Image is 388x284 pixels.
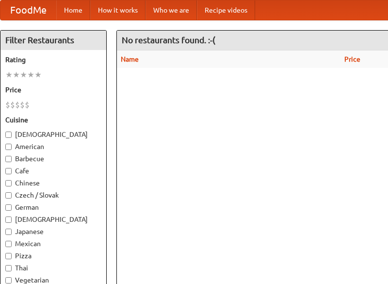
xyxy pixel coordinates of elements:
label: Barbecue [5,154,101,164]
a: How it works [90,0,145,20]
a: Home [56,0,90,20]
label: Czech / Slovak [5,190,101,200]
li: $ [25,100,30,110]
label: Thai [5,263,101,273]
input: Thai [5,265,12,271]
input: [DEMOGRAPHIC_DATA] [5,132,12,138]
li: ★ [13,69,20,80]
li: ★ [20,69,27,80]
input: Vegetarian [5,277,12,284]
li: ★ [5,69,13,80]
a: Name [121,55,139,63]
input: American [5,144,12,150]
a: FoodMe [0,0,56,20]
li: $ [20,100,25,110]
input: [DEMOGRAPHIC_DATA] [5,217,12,223]
a: Who we are [145,0,197,20]
li: ★ [34,69,42,80]
label: [DEMOGRAPHIC_DATA] [5,130,101,139]
label: Chinese [5,178,101,188]
li: $ [15,100,20,110]
label: Mexican [5,239,101,249]
input: Japanese [5,229,12,235]
li: ★ [27,69,34,80]
input: Barbecue [5,156,12,162]
a: Price [344,55,360,63]
input: Czech / Slovak [5,192,12,199]
h5: Price [5,85,101,95]
label: American [5,142,101,151]
h4: Filter Restaurants [0,31,106,50]
input: Mexican [5,241,12,247]
input: Pizza [5,253,12,259]
input: Chinese [5,180,12,186]
li: $ [5,100,10,110]
ng-pluralize: No restaurants found. :-( [122,35,215,45]
label: German [5,202,101,212]
input: Cafe [5,168,12,174]
label: Cafe [5,166,101,176]
a: Recipe videos [197,0,255,20]
label: Japanese [5,227,101,236]
input: German [5,204,12,211]
label: [DEMOGRAPHIC_DATA] [5,215,101,224]
h5: Cuisine [5,115,101,125]
li: $ [10,100,15,110]
h5: Rating [5,55,101,65]
label: Pizza [5,251,101,261]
